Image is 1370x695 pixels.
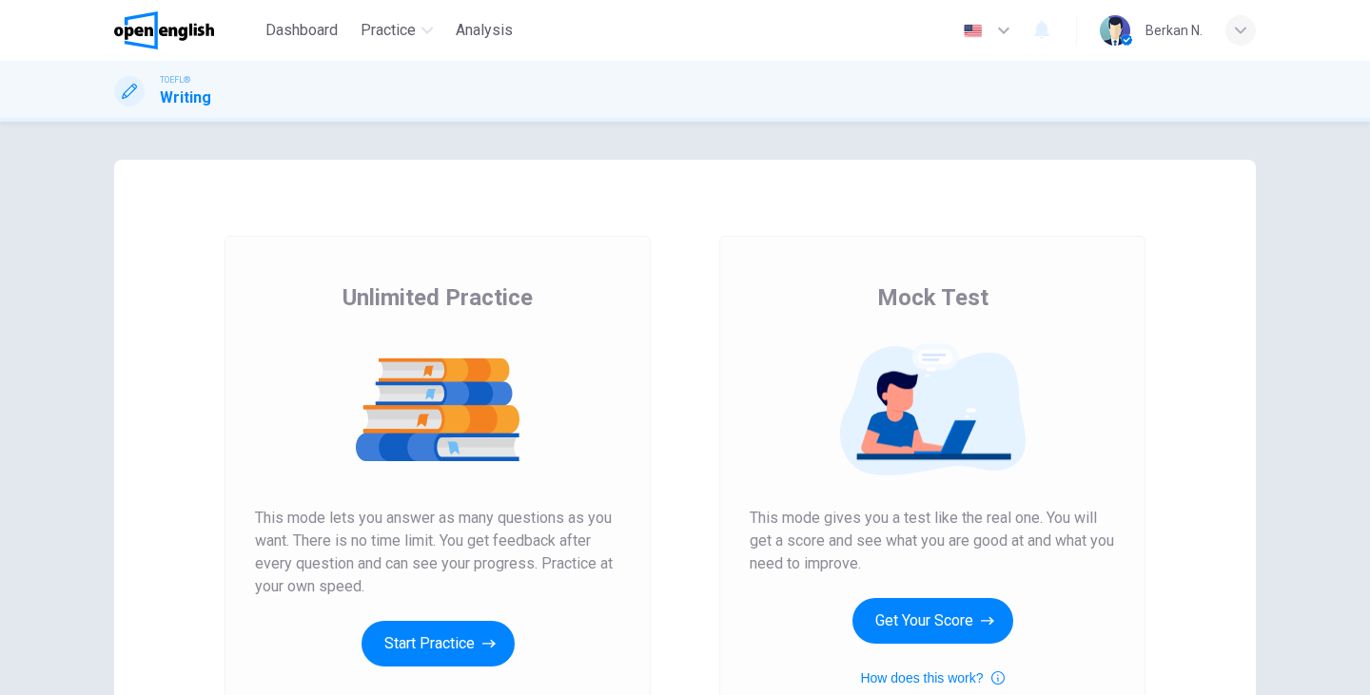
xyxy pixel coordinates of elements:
[114,11,214,49] img: OpenEnglish logo
[852,598,1013,644] button: Get Your Score
[448,13,520,48] button: Analysis
[114,11,258,49] a: OpenEnglish logo
[1145,19,1203,42] div: Berkan N.
[255,507,620,598] span: This mode lets you answer as many questions as you want. There is no time limit. You get feedback...
[265,19,338,42] span: Dashboard
[160,87,211,109] h1: Writing
[1100,15,1130,46] img: Profile picture
[160,73,190,87] span: TOEFL®
[961,24,985,38] img: en
[362,621,515,666] button: Start Practice
[456,19,513,42] span: Analysis
[342,282,533,313] span: Unlimited Practice
[877,282,988,313] span: Mock Test
[353,13,440,48] button: Practice
[750,507,1115,575] span: This mode gives you a test like the real one. You will get a score and see what you are good at a...
[860,666,1004,689] button: How does this work?
[361,19,416,42] span: Practice
[258,13,345,48] button: Dashboard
